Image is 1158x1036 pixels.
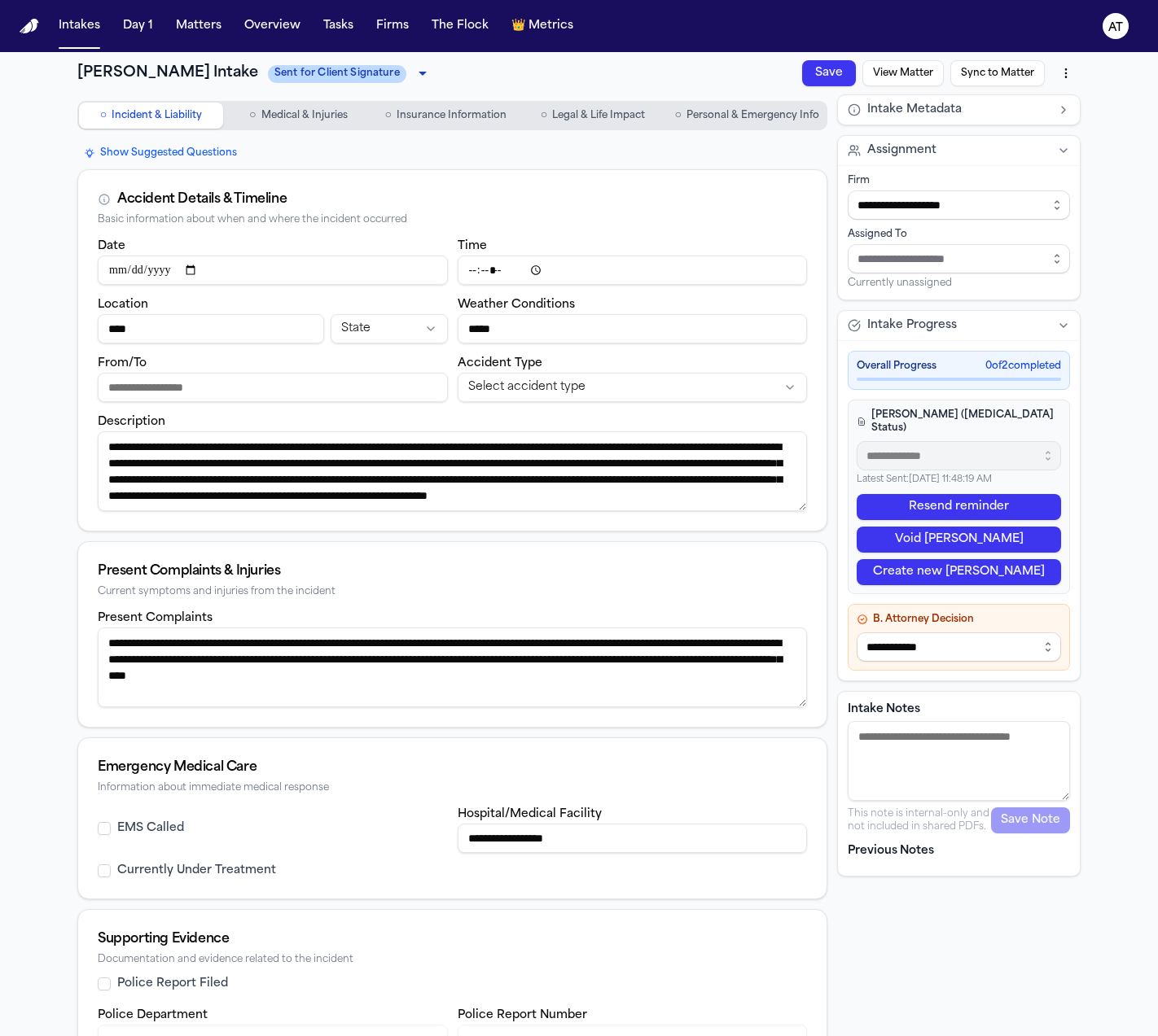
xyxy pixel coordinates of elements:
[98,954,807,966] div: Documentation and evidence related to the incident
[675,107,682,124] span: ○
[98,1009,208,1021] label: Police Department
[838,311,1080,340] button: Intake Progress
[20,19,39,34] img: Finch Logo
[857,527,1061,553] button: Void [PERSON_NAME]
[98,214,807,226] div: Basic information about when and where the incident occurred
[20,19,39,34] a: Home
[867,142,936,159] span: Assignment
[397,109,507,122] span: Insurance Information
[857,559,1061,585] button: Create new [PERSON_NAME]
[98,357,147,369] label: From/To
[98,758,807,777] div: Emergency Medical Care
[77,143,243,163] button: Show Suggested Questions
[374,103,518,129] button: Go to Insurance Information
[867,102,962,118] span: Intake Metadata
[98,612,213,624] label: Present Complaints
[317,11,360,41] button: Tasks
[458,357,542,369] label: Accident Type
[169,11,228,41] button: Matters
[848,721,1070,801] textarea: Intake notes
[669,103,826,129] button: Go to Personal & Emergency Info
[686,109,819,122] span: Personal & Emergency Info
[117,190,287,209] div: Accident Details & Timeline
[370,11,415,41] button: Firms
[112,109,202,122] span: Incident & Liability
[950,60,1045,86] button: Sync to Matter
[98,431,807,511] textarea: Incident description
[238,11,307,41] button: Overview
[802,60,856,86] button: Save
[838,136,1080,165] button: Assignment
[384,107,391,124] span: ○
[268,62,432,85] div: Update intake status
[98,562,807,581] div: Present Complaints & Injuries
[98,627,807,707] textarea: Present complaints
[98,782,807,794] div: Information about immediate medical response
[98,373,448,402] input: From/To destination
[458,314,808,343] input: Weather conditions
[848,843,1070,859] p: Previous Notes
[458,1009,587,1021] label: Police Report Number
[331,314,447,343] button: Incident state
[857,360,936,373] span: Overall Progress
[848,228,1070,241] div: Assigned To
[98,929,807,949] div: Supporting Evidence
[100,107,107,124] span: ○
[848,190,1070,220] input: Select firm
[98,256,448,285] input: Incident date
[458,256,808,285] input: Incident time
[857,613,1061,626] h4: B. Attorney Decision
[848,702,1070,718] label: Intake Notes
[261,109,348,122] span: Medical & Injuries
[249,107,256,124] span: ○
[552,109,645,122] span: Legal & Life Impact
[1051,59,1081,88] button: More actions
[857,494,1061,520] button: Resend reminder
[268,65,406,83] span: Sent for Client Signature
[79,103,223,129] button: Go to Incident & Liability
[862,60,944,86] button: View Matter
[521,103,665,129] button: Go to Legal & Life Impact
[98,299,148,311] label: Location
[458,824,808,853] input: Hospital or medical facility
[98,586,807,598] div: Current symptoms and injuries from the incident
[117,976,228,992] label: Police Report Filed
[857,474,1061,487] p: Latest Sent: [DATE] 11:48:19 AM
[52,11,107,41] button: Intakes
[77,62,258,85] h1: [PERSON_NAME] Intake
[98,416,165,428] label: Description
[985,360,1061,373] span: 0 of 2 completed
[848,807,991,833] p: This note is internal-only and not included in shared PDFs.
[838,95,1080,125] button: Intake Metadata
[425,11,495,41] button: The Flock
[848,174,1070,187] div: Firm
[505,11,580,41] button: crownMetrics
[848,244,1070,273] input: Assign to staff member
[117,820,184,837] label: EMS Called
[116,11,160,41] button: Day 1
[867,317,957,334] span: Intake Progress
[117,863,276,879] label: Currently Under Treatment
[98,314,324,343] input: Incident location
[458,808,602,820] label: Hospital/Medical Facility
[848,277,952,290] span: Currently unassigned
[226,103,371,129] button: Go to Medical & Injuries
[541,107,547,124] span: ○
[458,240,487,252] label: Time
[98,240,125,252] label: Date
[857,409,1061,435] h4: [PERSON_NAME] ([MEDICAL_DATA] Status)
[458,299,575,311] label: Weather Conditions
